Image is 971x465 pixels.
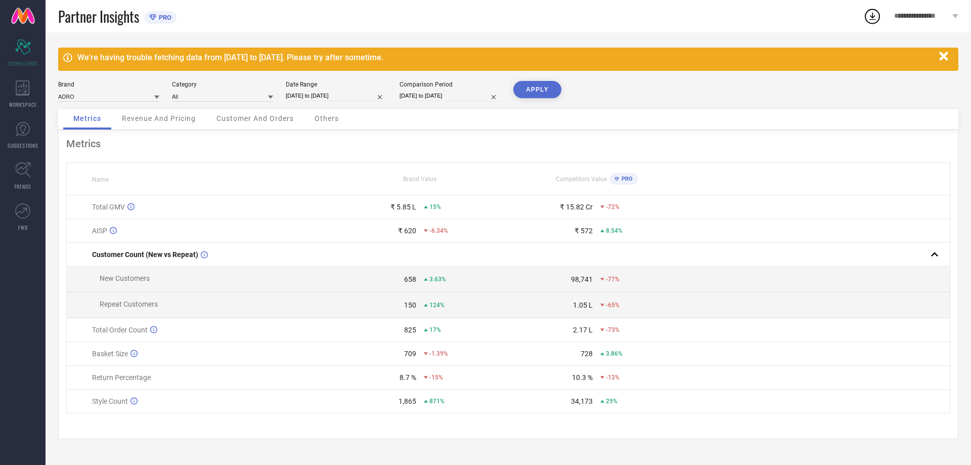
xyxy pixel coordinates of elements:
div: 825 [404,326,416,334]
span: -77% [606,276,620,283]
div: ₹ 572 [575,227,593,235]
div: Comparison Period [400,81,501,88]
span: FWD [18,224,28,231]
span: WORKSPACE [9,101,37,108]
span: -13% [606,374,620,381]
span: Customer And Orders [216,114,294,122]
div: ₹ 620 [398,227,416,235]
span: Others [315,114,339,122]
div: We're having trouble fetching data from [DATE] to [DATE]. Please try after sometime. [77,53,934,62]
span: Total Order Count [92,326,148,334]
span: 17% [429,326,441,333]
div: 658 [404,275,416,283]
div: 150 [404,301,416,309]
span: TRENDS [14,183,31,190]
div: 1.05 L [573,301,593,309]
div: Date Range [286,81,387,88]
span: 124% [429,302,445,309]
span: PRO [156,14,171,21]
div: Metrics [66,138,950,150]
span: Brand Value [403,176,436,183]
span: -72% [606,203,620,210]
span: New Customers [100,274,150,282]
span: 3.86% [606,350,623,357]
span: SUGGESTIONS [8,142,38,149]
div: Brand [58,81,159,88]
span: PRO [619,176,633,182]
div: 34,173 [571,397,593,405]
span: Competitors Value [556,176,607,183]
input: Select comparison period [400,91,501,101]
div: 98,741 [571,275,593,283]
div: 1,865 [399,397,416,405]
div: ₹ 5.85 L [390,203,416,211]
span: SCORECARDS [8,60,38,67]
div: Category [172,81,273,88]
span: -15% [429,374,443,381]
input: Select date range [286,91,387,101]
span: Customer Count (New vs Repeat) [92,250,198,259]
span: -6.34% [429,227,448,234]
div: 10.3 % [572,373,593,382]
div: Open download list [863,7,881,25]
span: Metrics [73,114,101,122]
button: APPLY [513,81,561,98]
span: 871% [429,398,445,405]
span: 3.63% [429,276,446,283]
span: Partner Insights [58,6,139,27]
span: AISP [92,227,107,235]
span: Repeat Customers [100,300,158,308]
span: -65% [606,302,620,309]
span: Style Count [92,397,128,405]
span: 8.54% [606,227,623,234]
span: Revenue And Pricing [122,114,196,122]
span: Return Percentage [92,373,151,382]
div: 2.17 L [573,326,593,334]
span: 29% [606,398,617,405]
span: -73% [606,326,620,333]
div: 709 [404,350,416,358]
span: -1.39% [429,350,448,357]
div: ₹ 15.82 Cr [560,203,593,211]
span: Total GMV [92,203,125,211]
div: 8.7 % [400,373,416,382]
span: Basket Size [92,350,128,358]
span: 15% [429,203,441,210]
span: Name [92,176,109,183]
div: 728 [581,350,593,358]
